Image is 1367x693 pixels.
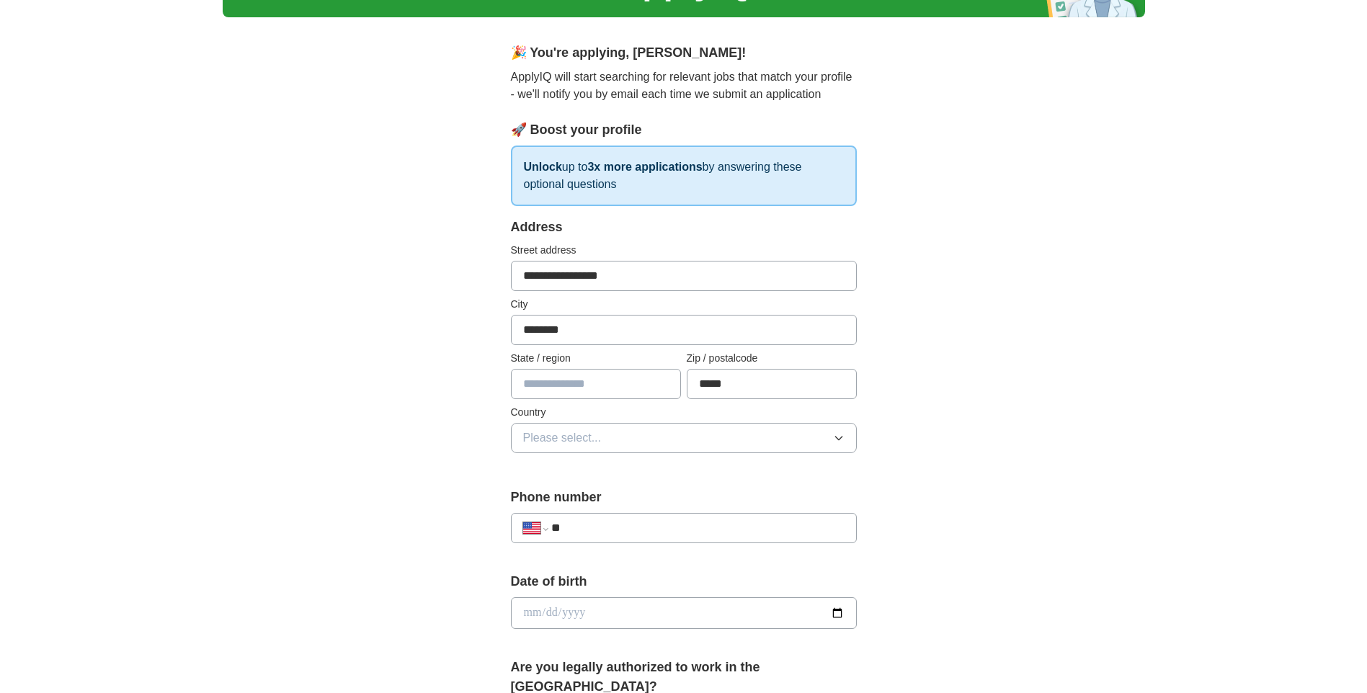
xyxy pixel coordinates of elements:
[511,218,857,237] div: Address
[511,146,857,206] p: up to by answering these optional questions
[511,423,857,453] button: Please select...
[511,68,857,103] p: ApplyIQ will start searching for relevant jobs that match your profile - we'll notify you by emai...
[511,297,857,312] label: City
[524,161,562,173] strong: Unlock
[523,429,602,447] span: Please select...
[511,405,857,420] label: Country
[511,243,857,258] label: Street address
[511,43,857,63] div: 🎉 You're applying , [PERSON_NAME] !
[687,351,857,366] label: Zip / postalcode
[587,161,702,173] strong: 3x more applications
[511,572,857,591] label: Date of birth
[511,351,681,366] label: State / region
[511,120,857,140] div: 🚀 Boost your profile
[511,488,857,507] label: Phone number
